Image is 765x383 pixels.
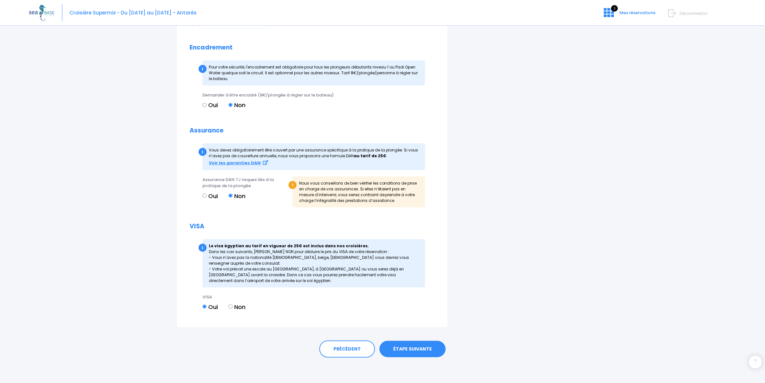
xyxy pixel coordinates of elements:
[292,177,425,207] div: Nous vous conseillons de bien vérifier les conditions de prise en charge de vos assurances. Si el...
[319,341,375,358] a: PRÉCÉDENT
[228,103,233,107] input: Non
[680,10,707,16] span: Déconnexion
[209,160,261,166] strong: Voir les garanties DAN
[209,64,418,81] span: Pour votre sécurité, l'encadrement est obligatoire pour tous les plongeurs débutants niveau 1 ou ...
[202,143,425,170] div: Vous devez obligatoirement être couvert par une assurance spécifique à la pratique de la plong...
[202,192,218,200] label: Oui
[619,10,655,16] span: Mes réservations
[209,243,369,249] strong: Le visa égyptien au tarif en vigueur de 25€ est inclus dans nos croisières.
[228,305,233,309] input: Non
[228,192,245,200] label: Non
[190,127,435,134] h2: Assurance
[190,44,435,51] h2: Encadrement
[202,177,274,189] span: Assurance DAN 7J risques liés à la pratique de la plongée
[202,303,218,311] label: Oui
[199,244,207,252] div: i
[599,12,659,18] a: 3 Mes réservations
[202,239,425,287] div: Dans les cas suivants, [PERSON_NAME] NON pour déduire le prix du VISA de votre réservation : - Vo...
[199,148,207,156] div: i
[379,341,446,358] a: ÉTAPE SUIVANTE
[209,160,268,166] a: Voir les garanties DAN
[202,101,218,109] label: Oui
[202,294,212,300] span: VISA
[228,303,245,311] label: Non
[289,181,297,189] div: !
[202,305,207,309] input: Oui
[354,153,387,159] strong: au tarif de 25€
[202,92,334,98] span: Demander à être encadré (8€/plongée à régler sur le bateau)
[202,103,207,107] input: Oui
[202,194,207,198] input: Oui
[190,223,435,230] h2: VISA
[69,9,197,16] span: Croisière Supermix - Du [DATE] au [DATE] - Antarès
[611,5,618,12] span: 3
[199,65,207,73] div: i
[228,194,233,198] input: Non
[228,101,245,109] label: Non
